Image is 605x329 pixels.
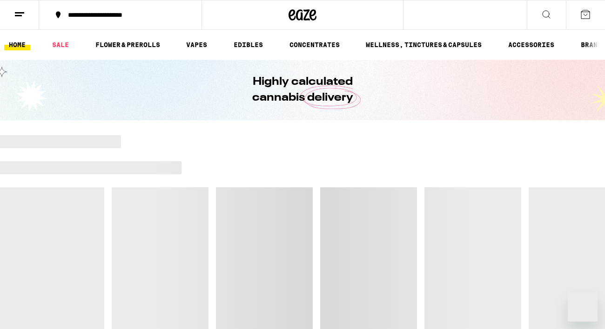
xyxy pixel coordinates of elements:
[4,39,30,50] a: HOME
[361,39,486,50] a: WELLNESS, TINCTURES & CAPSULES
[181,39,212,50] a: VAPES
[229,39,268,50] a: EDIBLES
[568,292,598,322] iframe: Button to launch messaging window
[285,39,344,50] a: CONCENTRATES
[91,39,165,50] a: FLOWER & PREROLLS
[226,74,379,106] h1: Highly calculated cannabis delivery
[47,39,74,50] a: SALE
[504,39,559,50] a: ACCESSORIES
